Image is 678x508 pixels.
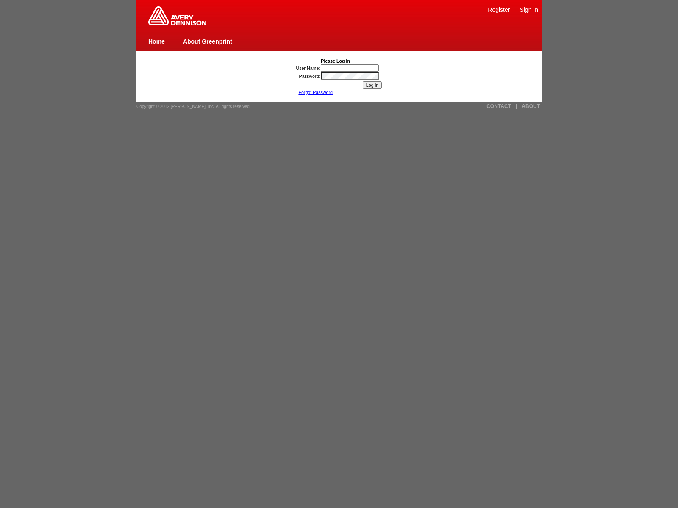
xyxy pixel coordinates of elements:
a: | [516,103,517,109]
a: ABOUT [522,103,540,109]
a: Home [148,38,165,45]
img: Home [148,6,206,25]
a: Greenprint [148,21,206,26]
a: Forgot Password [298,90,333,95]
label: User Name: [296,66,320,71]
a: Sign In [520,6,538,13]
a: Register [488,6,510,13]
label: Password: [299,74,320,79]
a: About Greenprint [183,38,232,45]
a: CONTACT [486,103,511,109]
span: Copyright © 2012 [PERSON_NAME], Inc. All rights reserved. [136,104,251,109]
b: Please Log In [321,58,350,63]
input: Log In [363,81,382,89]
